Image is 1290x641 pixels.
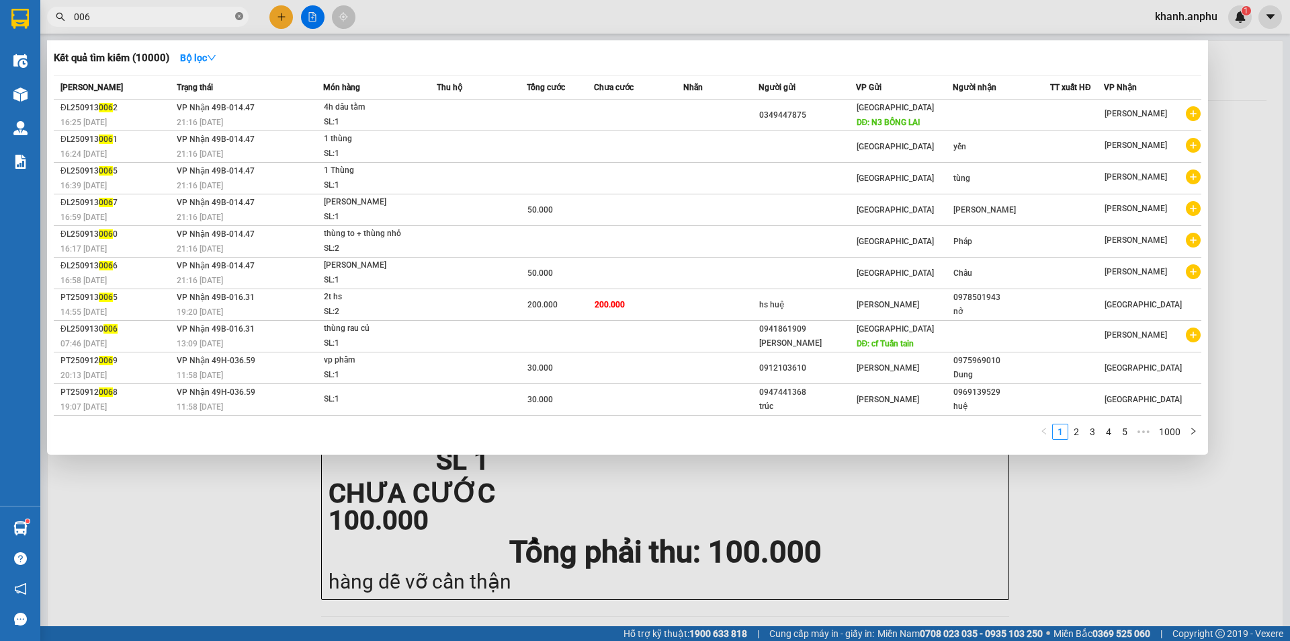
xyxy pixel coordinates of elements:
[1105,141,1167,150] span: [PERSON_NAME]
[60,307,107,317] span: 14:55 [DATE]
[177,261,255,270] span: VP Nhận 49B-014.47
[60,118,107,127] span: 16:25 [DATE]
[1068,424,1084,440] li: 2
[953,235,1049,249] div: Pháp
[60,244,107,254] span: 16:17 [DATE]
[594,83,634,92] span: Chưa cước
[324,100,425,115] div: 4h dâu tằm
[759,336,855,350] div: [PERSON_NAME]
[177,339,223,348] span: 13:09 [DATE]
[759,322,855,336] div: 0941861909
[324,178,425,193] div: SL: 1
[759,400,855,414] div: trúc
[953,400,1049,414] div: huệ
[857,324,934,334] span: [GEOGRAPHIC_DATA]
[595,300,625,309] span: 200.000
[1101,424,1117,440] li: 4
[99,229,113,239] span: 006
[1036,424,1052,440] li: Previous Page
[177,244,223,254] span: 21:16 [DATE]
[60,181,107,190] span: 16:39 [DATE]
[11,11,32,26] span: Gửi:
[1105,300,1182,309] span: [GEOGRAPHIC_DATA]
[177,356,255,365] span: VP Nhận 49H-036.59
[60,213,107,222] span: 16:59 [DATE]
[1186,201,1201,216] span: plus-circle
[324,392,425,407] div: SL: 1
[1105,204,1167,213] span: [PERSON_NAME]
[177,83,213,92] span: Trạng thái
[953,266,1049,280] div: Châu
[857,363,919,373] span: [PERSON_NAME]
[953,368,1049,382] div: Dung
[60,339,107,348] span: 07:46 [DATE]
[60,322,173,336] div: ĐL2509130
[324,132,425,147] div: 1 thùng
[1105,267,1167,276] span: [PERSON_NAME]
[759,83,795,92] span: Người gửi
[1186,106,1201,121] span: plus-circle
[324,115,425,130] div: SL: 1
[60,83,123,92] span: [PERSON_NAME]
[11,9,29,29] img: logo-vxr
[324,241,425,256] div: SL: 2
[1186,264,1201,279] span: plus-circle
[953,385,1049,400] div: 0969139529
[177,324,255,334] span: VP Nhận 49B-016.31
[13,521,28,535] img: warehouse-icon
[177,198,255,207] span: VP Nhận 49B-014.47
[1105,330,1167,340] span: [PERSON_NAME]
[759,361,855,375] div: 0912103610
[1040,427,1048,435] span: left
[14,613,27,626] span: message
[169,47,227,69] button: Bộ lọcdown
[1084,424,1101,440] li: 3
[1117,424,1133,440] li: 5
[857,118,920,127] span: DĐ: N3 BỒNG LAI
[759,385,855,400] div: 0947441368
[13,54,28,68] img: warehouse-icon
[324,353,425,368] div: vp phẩm
[1101,424,1116,439] a: 4
[99,293,113,302] span: 006
[953,291,1049,305] div: 0978501943
[99,198,113,207] span: 006
[60,149,107,159] span: 16:24 [DATE]
[235,12,243,20] span: close-circle
[60,402,107,412] span: 19:07 [DATE]
[14,582,27,595] span: notification
[60,371,107,380] span: 20:13 [DATE]
[1085,424,1100,439] a: 3
[235,11,243,24] span: close-circle
[177,276,223,285] span: 21:16 [DATE]
[1105,172,1167,182] span: [PERSON_NAME]
[1154,424,1185,440] li: 1000
[1185,424,1201,440] li: Next Page
[1186,233,1201,248] span: plus-circle
[1186,169,1201,184] span: plus-circle
[1186,138,1201,153] span: plus-circle
[11,42,148,58] div: nghĩa
[177,213,223,222] span: 21:16 [DATE]
[1069,424,1084,439] a: 2
[60,354,173,368] div: PT250912 9
[1105,363,1182,373] span: [GEOGRAPHIC_DATA]
[157,11,189,26] span: Nhận:
[527,363,553,373] span: 30.000
[324,290,425,305] div: 2t hs
[60,259,173,273] div: ĐL250913 6
[953,140,1049,154] div: yến
[13,121,28,135] img: warehouse-icon
[324,305,425,319] div: SL: 2
[177,402,223,412] span: 11:58 [DATE]
[177,229,255,239] span: VP Nhận 49B-014.47
[99,166,113,176] span: 006
[527,395,553,404] span: 30.000
[60,133,173,147] div: ĐL250913 1
[857,300,919,309] span: [PERSON_NAME]
[1133,424,1154,440] span: •••
[1189,427,1197,435] span: right
[177,149,223,159] span: 21:16 [DATE]
[14,552,27,565] span: question-circle
[157,11,265,42] div: [PERSON_NAME]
